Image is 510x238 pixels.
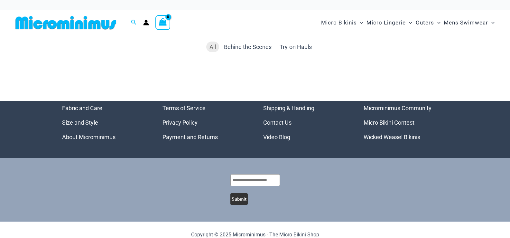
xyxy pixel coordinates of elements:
[131,19,137,27] a: Search icon link
[162,119,198,126] a: Privacy Policy
[162,105,206,111] a: Terms of Service
[62,134,116,140] a: About Microminimus
[62,119,98,126] a: Size and Style
[162,134,218,140] a: Payment and Returns
[263,105,314,111] a: Shipping & Handling
[62,101,147,144] aside: Footer Widget 1
[364,134,420,140] a: Wicked Weasel Bikinis
[162,101,247,144] aside: Footer Widget 2
[280,43,312,50] span: Try-on Hauls
[416,14,434,31] span: Outers
[263,134,290,140] a: Video Blog
[224,43,272,50] span: Behind the Scenes
[406,14,412,31] span: Menu Toggle
[230,193,248,205] button: Submit
[143,20,149,25] a: Account icon link
[319,12,497,33] nav: Site Navigation
[263,101,348,144] nav: Menu
[364,119,414,126] a: Micro Bikini Contest
[209,43,216,50] span: All
[321,14,357,31] span: Micro Bikinis
[434,14,440,31] span: Menu Toggle
[488,14,495,31] span: Menu Toggle
[155,15,170,30] a: View Shopping Cart, empty
[357,14,363,31] span: Menu Toggle
[365,13,414,33] a: Micro LingerieMenu ToggleMenu Toggle
[263,119,292,126] a: Contact Us
[263,101,348,144] aside: Footer Widget 3
[62,101,147,144] nav: Menu
[442,13,496,33] a: Mens SwimwearMenu ToggleMenu Toggle
[364,101,448,144] aside: Footer Widget 4
[320,13,365,33] a: Micro BikinisMenu ToggleMenu Toggle
[13,15,119,30] img: MM SHOP LOGO FLAT
[162,101,247,144] nav: Menu
[364,101,448,144] nav: Menu
[414,13,442,33] a: OutersMenu ToggleMenu Toggle
[366,14,406,31] span: Micro Lingerie
[444,14,488,31] span: Mens Swimwear
[62,105,102,111] a: Fabric and Care
[364,105,431,111] a: Microminimus Community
